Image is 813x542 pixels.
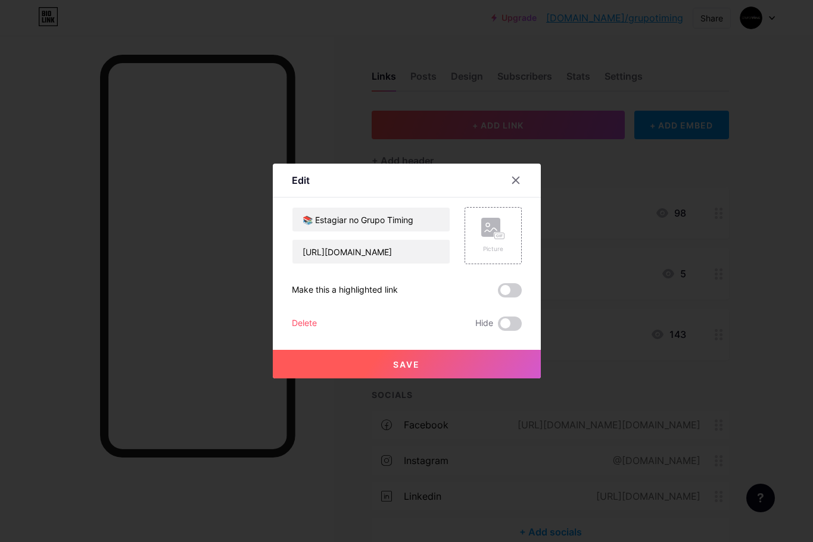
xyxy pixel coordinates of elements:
div: Delete [292,317,317,331]
div: Picture [481,245,505,253]
span: Save [393,359,420,369]
span: Hide [475,317,493,331]
div: Edit [292,173,310,187]
div: Make this a highlighted link [292,283,398,297]
input: URL [292,240,450,264]
input: Title [292,208,450,231]
button: Save [273,350,541,378]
